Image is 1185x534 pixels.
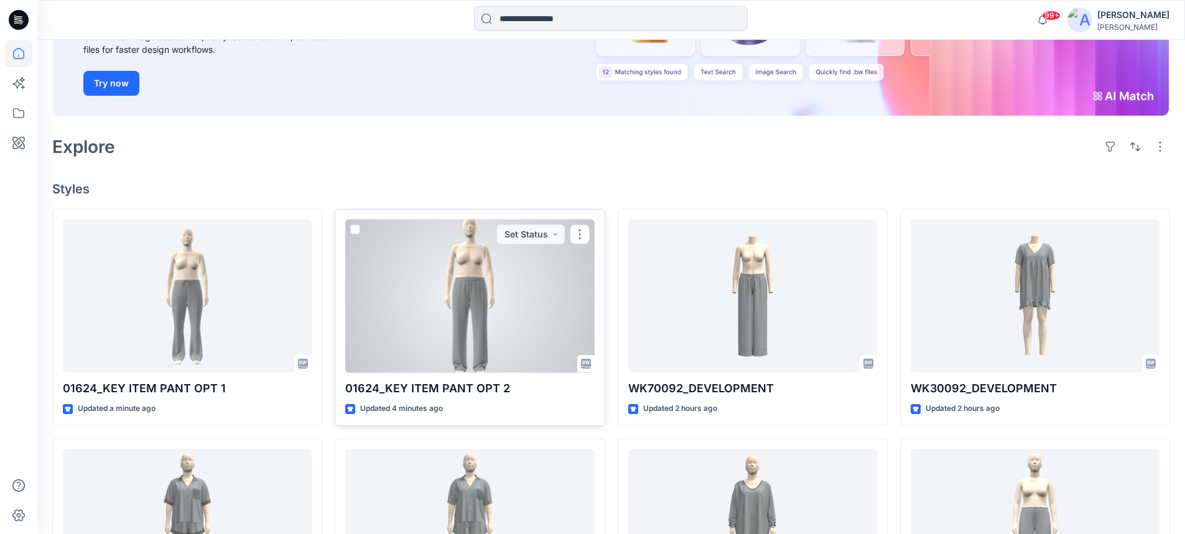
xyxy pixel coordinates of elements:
a: 01624_KEY ITEM PANT OPT 1 [63,219,312,373]
div: Use text or image search to quickly locate relevant, editable .bw files for faster design workflows. [83,30,363,56]
p: Updated 4 minutes ago [360,402,443,415]
p: WK70092_DEVELOPMENT [628,380,877,397]
h4: Styles [52,182,1170,196]
p: 01624_KEY ITEM PANT OPT 1 [63,380,312,397]
div: [PERSON_NAME] [1097,7,1169,22]
p: Updated 2 hours ago [643,402,717,415]
a: WK30092_DEVELOPMENT [911,219,1159,373]
div: [PERSON_NAME] [1097,22,1169,32]
a: WK70092_DEVELOPMENT [628,219,877,373]
img: avatar [1067,7,1092,32]
p: Updated 2 hours ago [926,402,1000,415]
p: Updated a minute ago [78,402,156,415]
p: WK30092_DEVELOPMENT [911,380,1159,397]
p: 01624_KEY ITEM PANT OPT 2 [345,380,594,397]
h2: Explore [52,137,115,157]
span: 99+ [1042,11,1061,21]
a: 01624_KEY ITEM PANT OPT 2 [345,219,594,373]
button: Try now [83,71,139,96]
